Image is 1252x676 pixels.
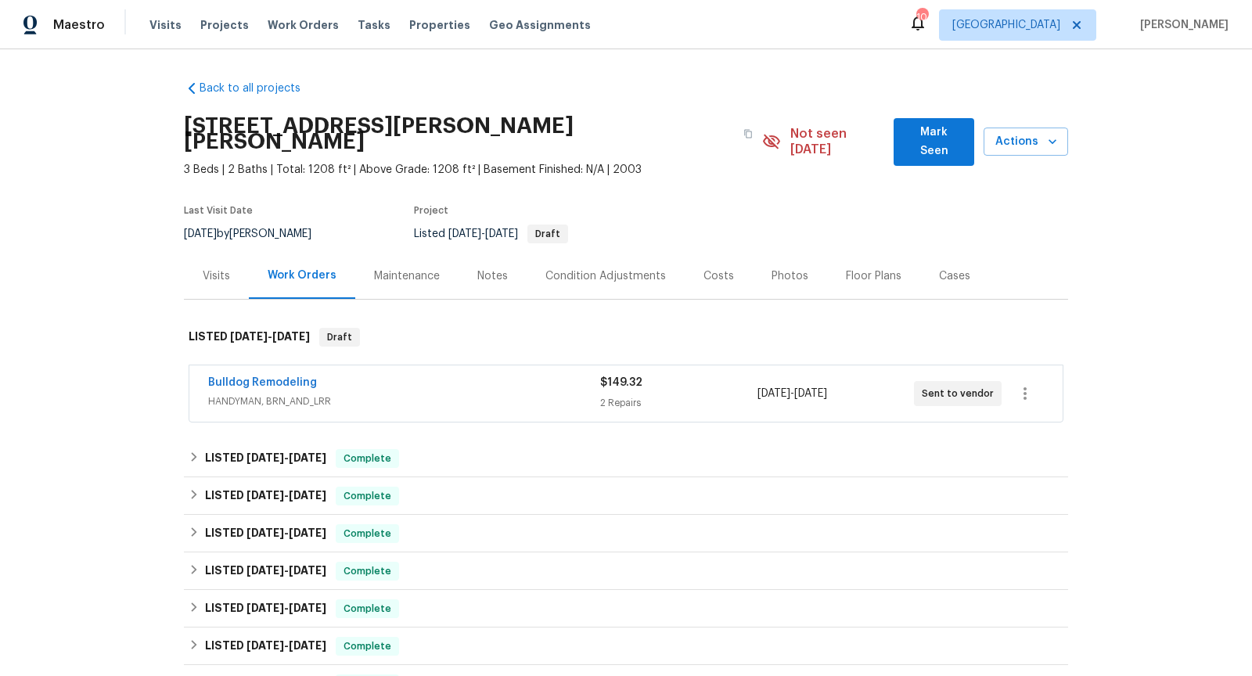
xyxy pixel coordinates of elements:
[246,527,284,538] span: [DATE]
[205,562,326,581] h6: LISTED
[906,123,962,161] span: Mark Seen
[289,640,326,651] span: [DATE]
[246,490,284,501] span: [DATE]
[289,490,326,501] span: [DATE]
[184,118,734,149] h2: [STREET_ADDRESS][PERSON_NAME][PERSON_NAME]
[414,228,568,239] span: Listed
[939,268,970,284] div: Cases
[545,268,666,284] div: Condition Adjustments
[184,627,1068,665] div: LISTED [DATE]-[DATE]Complete
[529,229,567,239] span: Draft
[268,268,336,283] div: Work Orders
[268,17,339,33] span: Work Orders
[246,452,326,463] span: -
[205,449,326,468] h6: LISTED
[790,126,885,157] span: Not seen [DATE]
[337,526,398,541] span: Complete
[203,268,230,284] div: Visits
[448,228,518,239] span: -
[337,488,398,504] span: Complete
[321,329,358,345] span: Draft
[184,225,330,243] div: by [PERSON_NAME]
[757,386,827,401] span: -
[230,331,268,342] span: [DATE]
[703,268,734,284] div: Costs
[600,395,757,411] div: 2 Repairs
[984,128,1068,156] button: Actions
[448,228,481,239] span: [DATE]
[205,487,326,505] h6: LISTED
[374,268,440,284] div: Maintenance
[184,440,1068,477] div: LISTED [DATE]-[DATE]Complete
[952,17,1060,33] span: [GEOGRAPHIC_DATA]
[358,20,390,31] span: Tasks
[246,452,284,463] span: [DATE]
[184,515,1068,552] div: LISTED [DATE]-[DATE]Complete
[246,640,284,651] span: [DATE]
[894,118,974,166] button: Mark Seen
[208,394,600,409] span: HANDYMAN, BRN_AND_LRR
[205,524,326,543] h6: LISTED
[922,386,1000,401] span: Sent to vendor
[916,9,927,25] div: 104
[184,162,762,178] span: 3 Beds | 2 Baths | Total: 1208 ft² | Above Grade: 1208 ft² | Basement Finished: N/A | 2003
[246,565,326,576] span: -
[246,602,284,613] span: [DATE]
[205,599,326,618] h6: LISTED
[289,565,326,576] span: [DATE]
[184,312,1068,362] div: LISTED [DATE]-[DATE]Draft
[337,601,398,617] span: Complete
[757,388,790,399] span: [DATE]
[289,527,326,538] span: [DATE]
[149,17,182,33] span: Visits
[184,81,334,96] a: Back to all projects
[184,590,1068,627] div: LISTED [DATE]-[DATE]Complete
[246,490,326,501] span: -
[289,602,326,613] span: [DATE]
[246,640,326,651] span: -
[200,17,249,33] span: Projects
[184,206,253,215] span: Last Visit Date
[772,268,808,284] div: Photos
[600,377,642,388] span: $149.32
[230,331,310,342] span: -
[205,637,326,656] h6: LISTED
[414,206,448,215] span: Project
[53,17,105,33] span: Maestro
[184,552,1068,590] div: LISTED [DATE]-[DATE]Complete
[289,452,326,463] span: [DATE]
[246,527,326,538] span: -
[794,388,827,399] span: [DATE]
[409,17,470,33] span: Properties
[184,477,1068,515] div: LISTED [DATE]-[DATE]Complete
[208,377,317,388] a: Bulldog Remodeling
[272,331,310,342] span: [DATE]
[734,120,762,148] button: Copy Address
[489,17,591,33] span: Geo Assignments
[337,638,398,654] span: Complete
[184,228,217,239] span: [DATE]
[477,268,508,284] div: Notes
[485,228,518,239] span: [DATE]
[337,563,398,579] span: Complete
[246,602,326,613] span: -
[996,132,1056,152] span: Actions
[337,451,398,466] span: Complete
[846,268,901,284] div: Floor Plans
[189,328,310,347] h6: LISTED
[246,565,284,576] span: [DATE]
[1134,17,1229,33] span: [PERSON_NAME]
